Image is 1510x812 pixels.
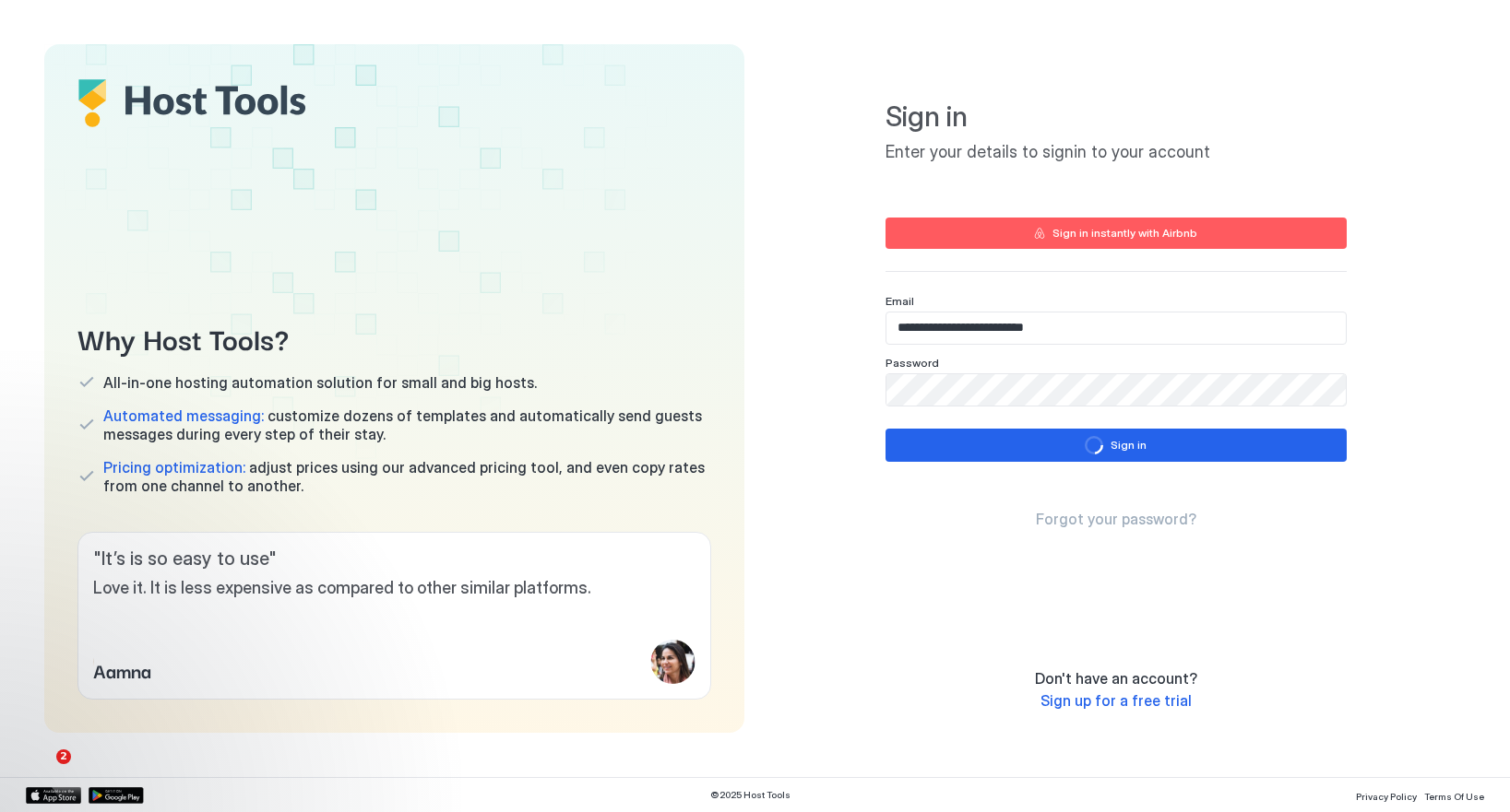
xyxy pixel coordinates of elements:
[651,640,696,684] div: profile
[1356,791,1417,802] span: Privacy Policy
[886,294,914,308] span: Email
[56,749,71,764] span: 2
[886,218,1347,249] button: Sign in instantly with Airbnb
[18,749,63,794] iframe: Intercom live chat
[886,100,1347,135] span: Sign in
[103,458,245,477] span: Pricing optimization:
[93,547,696,571] span: " It’s is so easy to use "
[1040,691,1192,710] span: Sign up for a free trial
[1085,436,1103,454] div: loading
[886,374,1346,406] input: Input Field
[77,317,711,359] span: Why Host Tools?
[103,458,711,495] span: adjust prices using our advanced pricing tool, and even copy rates from one channel to another.
[1035,669,1197,688] span: Don't have an account?
[886,429,1347,462] button: loadingSign in
[1052,225,1197,241] div: Sign in instantly with Airbnb
[14,633,383,762] iframe: Intercom notifications message
[89,787,144,804] a: Google Play Store
[1111,437,1147,453] div: Sign in
[1036,510,1196,529] a: Forgot your password?
[93,578,696,599] span: Love it. It is less expensive as compared to other similar platforms.
[26,787,81,804] a: App Store
[103,373,537,392] span: All-in-one hosting automation solution for small and big hosts.
[1424,785,1484,805] a: Terms Of Use
[886,356,939,370] span: Password
[1036,510,1196,528] span: Forgot your password?
[1040,691,1192,711] a: Sign up for a free trial
[103,406,711,443] span: customize dozens of templates and automatically send guests messages during every step of their s...
[103,406,264,425] span: Automated messaging:
[710,789,791,801] span: © 2025 Host Tools
[1356,785,1417,805] a: Privacy Policy
[1424,791,1484,802] span: Terms Of Use
[886,142,1347,163] span: Enter your details to signin to your account
[886,312,1346,344] input: Input Field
